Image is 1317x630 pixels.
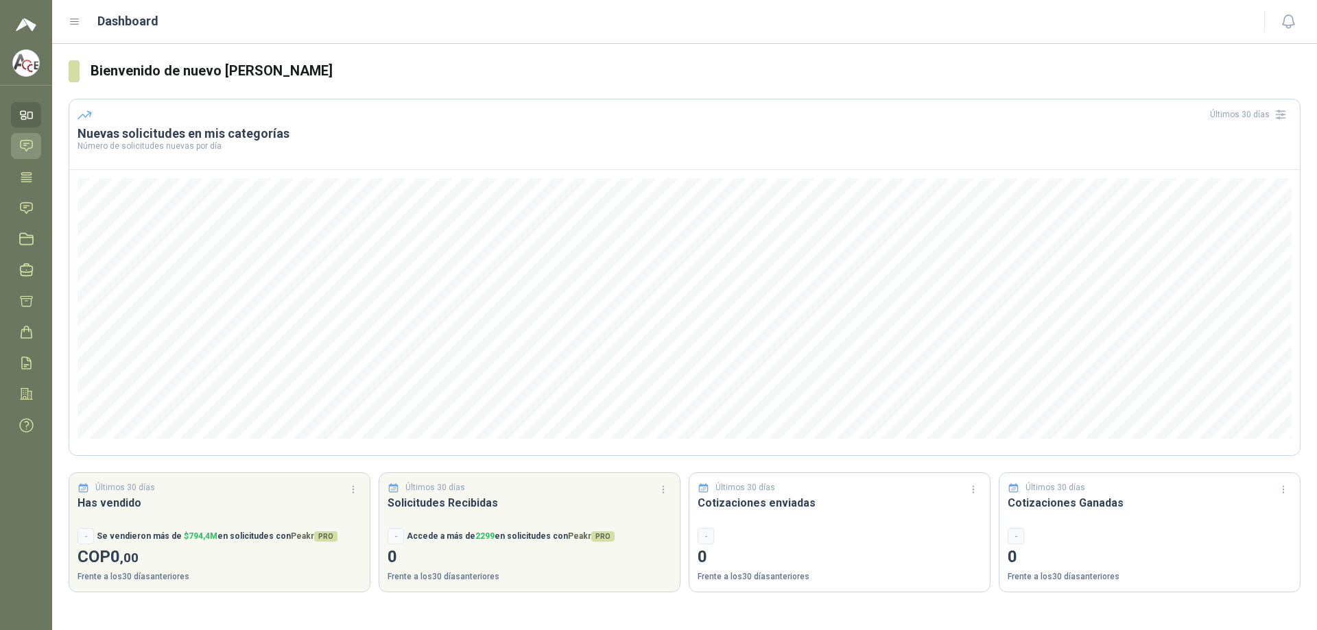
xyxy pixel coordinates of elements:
span: ,00 [120,550,139,566]
span: 0 [110,547,139,566]
img: Company Logo [13,50,39,76]
p: Últimos 30 días [405,481,465,494]
p: Accede a más de en solicitudes con [407,530,615,543]
p: COP [78,544,361,570]
p: 0 [698,544,982,570]
h3: Solicitudes Recibidas [388,494,672,511]
p: Se vendieron más de en solicitudes con [97,530,337,543]
span: 2299 [475,531,495,541]
p: Últimos 30 días [1025,481,1085,494]
span: Peakr [291,531,337,541]
img: Logo peakr [16,16,36,33]
h3: Has vendido [78,494,361,511]
h3: Bienvenido de nuevo [PERSON_NAME] [91,60,1301,82]
div: - [1008,528,1024,544]
span: PRO [591,531,615,542]
p: Últimos 30 días [715,481,775,494]
span: PRO [314,531,337,542]
p: 0 [1008,544,1292,570]
p: 0 [388,544,672,570]
p: Frente a los 30 días anteriores [388,570,672,583]
p: Frente a los 30 días anteriores [78,570,361,583]
div: - [78,528,94,544]
div: Últimos 30 días [1210,104,1292,125]
span: $ 794,4M [184,531,217,541]
h3: Cotizaciones enviadas [698,494,982,511]
h3: Cotizaciones Ganadas [1008,494,1292,511]
p: Frente a los 30 días anteriores [698,570,982,583]
div: - [698,528,714,544]
p: Últimos 30 días [95,481,155,494]
span: Peakr [568,531,615,541]
h3: Nuevas solicitudes en mis categorías [78,125,1292,142]
h1: Dashboard [97,12,158,31]
div: - [388,528,404,544]
p: Número de solicitudes nuevas por día [78,142,1292,150]
p: Frente a los 30 días anteriores [1008,570,1292,583]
